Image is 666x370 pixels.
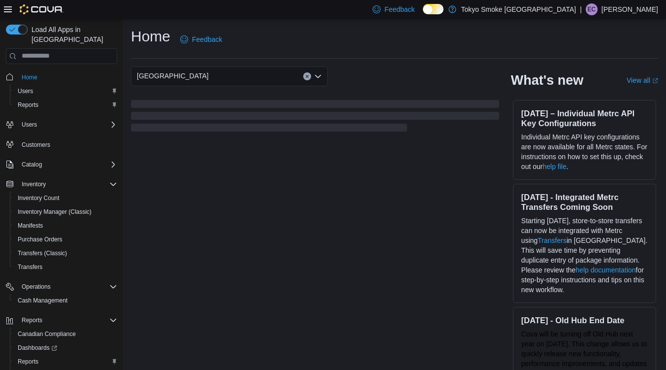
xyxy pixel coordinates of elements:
[18,330,76,338] span: Canadian Compliance
[14,220,117,232] span: Manifests
[14,99,42,111] a: Reports
[18,178,50,190] button: Inventory
[521,108,648,128] h3: [DATE] – Individual Metrc API Key Configurations
[18,119,41,131] button: Users
[131,27,170,46] h1: Home
[18,281,117,293] span: Operations
[28,25,117,44] span: Load All Apps in [GEOGRAPHIC_DATA]
[588,3,596,15] span: EC
[18,281,55,293] button: Operations
[14,206,117,218] span: Inventory Manager (Classic)
[2,313,121,327] button: Reports
[14,328,80,340] a: Canadian Compliance
[18,178,117,190] span: Inventory
[10,233,121,246] button: Purchase Orders
[2,70,121,84] button: Home
[18,235,63,243] span: Purchase Orders
[10,355,121,369] button: Reports
[652,78,658,84] svg: External link
[14,85,37,97] a: Users
[18,119,117,131] span: Users
[14,342,117,354] span: Dashboards
[18,358,38,366] span: Reports
[423,4,444,14] input: Dark Mode
[10,219,121,233] button: Manifests
[2,118,121,132] button: Users
[2,137,121,152] button: Customers
[10,191,121,205] button: Inventory Count
[575,266,635,274] a: help documentation
[22,316,42,324] span: Reports
[14,192,63,204] a: Inventory Count
[14,261,46,273] a: Transfers
[10,84,121,98] button: Users
[14,247,117,259] span: Transfers (Classic)
[14,99,117,111] span: Reports
[14,295,117,306] span: Cash Management
[18,249,67,257] span: Transfers (Classic)
[22,161,42,168] span: Catalog
[14,261,117,273] span: Transfers
[461,3,576,15] p: Tokyo Smoke [GEOGRAPHIC_DATA]
[18,87,33,95] span: Users
[18,344,57,352] span: Dashboards
[18,139,54,151] a: Customers
[14,356,117,368] span: Reports
[131,102,499,134] span: Loading
[521,216,648,295] p: Starting [DATE], store-to-store transfers can now be integrated with Metrc using in [GEOGRAPHIC_D...
[14,356,42,368] a: Reports
[14,295,71,306] a: Cash Management
[586,3,598,15] div: Emily Crowley
[18,159,117,170] span: Catalog
[18,314,46,326] button: Reports
[18,71,117,83] span: Home
[18,138,117,151] span: Customers
[18,297,67,304] span: Cash Management
[22,283,51,291] span: Operations
[137,70,209,82] span: [GEOGRAPHIC_DATA]
[10,98,121,112] button: Reports
[10,341,121,355] a: Dashboards
[314,72,322,80] button: Open list of options
[384,4,414,14] span: Feedback
[14,234,66,245] a: Purchase Orders
[22,73,37,81] span: Home
[18,263,42,271] span: Transfers
[18,159,46,170] button: Catalog
[2,158,121,171] button: Catalog
[18,194,60,202] span: Inventory Count
[10,205,121,219] button: Inventory Manager (Classic)
[18,222,43,230] span: Manifests
[521,132,648,171] p: Individual Metrc API key configurations are now available for all Metrc states. For instructions ...
[14,192,117,204] span: Inventory Count
[10,294,121,307] button: Cash Management
[18,71,41,83] a: Home
[18,101,38,109] span: Reports
[14,234,117,245] span: Purchase Orders
[627,76,658,84] a: View allExternal link
[580,3,582,15] p: |
[22,180,46,188] span: Inventory
[303,72,311,80] button: Clear input
[14,328,117,340] span: Canadian Compliance
[521,192,648,212] h3: [DATE] - Integrated Metrc Transfers Coming Soon
[2,177,121,191] button: Inventory
[22,141,50,149] span: Customers
[10,260,121,274] button: Transfers
[14,85,117,97] span: Users
[176,30,226,49] a: Feedback
[538,236,567,244] a: Transfers
[18,208,92,216] span: Inventory Manager (Classic)
[10,246,121,260] button: Transfers (Classic)
[521,315,648,325] h3: [DATE] - Old Hub End Date
[18,314,117,326] span: Reports
[542,163,566,170] a: help file
[511,72,583,88] h2: What's new
[22,121,37,129] span: Users
[602,3,658,15] p: [PERSON_NAME]
[10,327,121,341] button: Canadian Compliance
[192,34,222,44] span: Feedback
[14,247,71,259] a: Transfers (Classic)
[14,342,61,354] a: Dashboards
